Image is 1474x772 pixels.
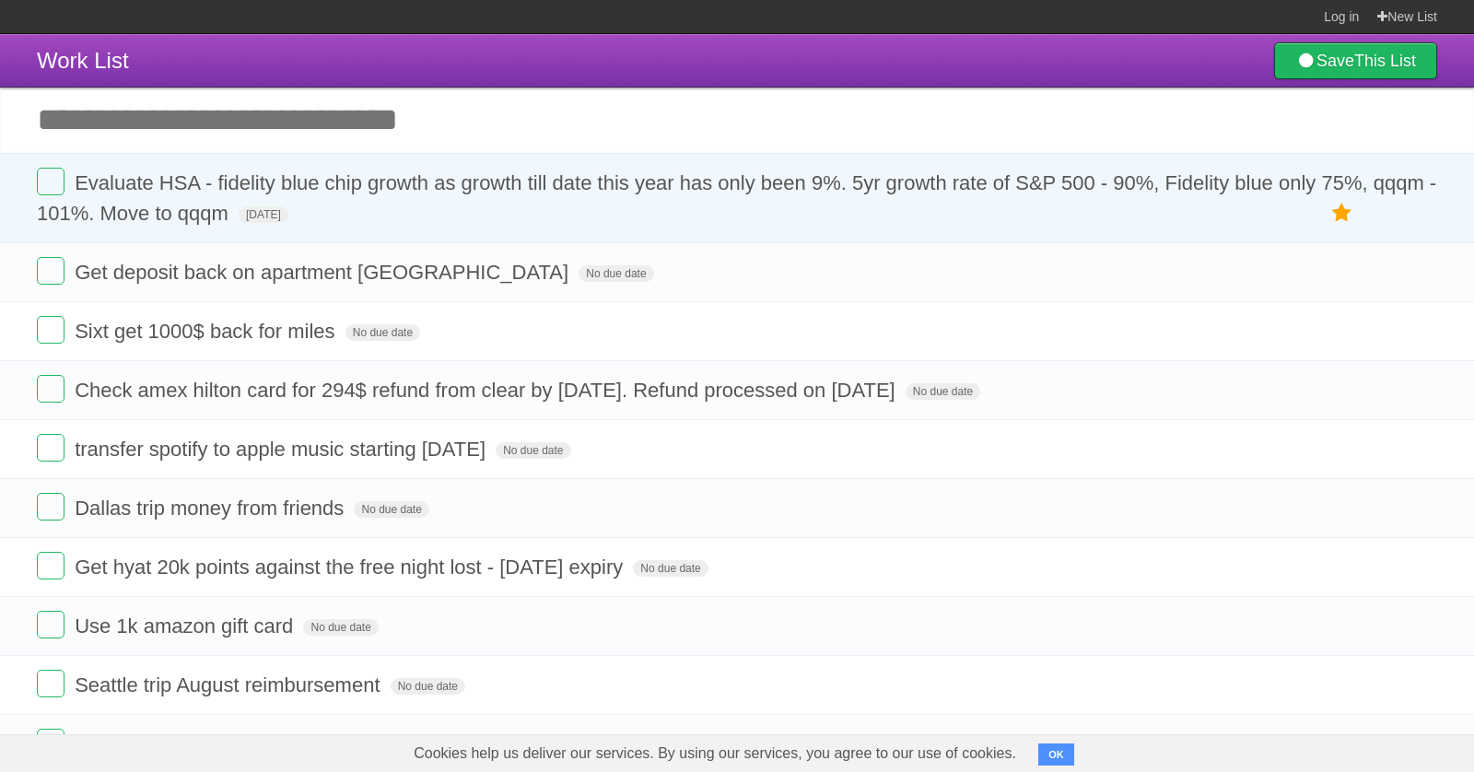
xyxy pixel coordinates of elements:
label: Done [37,729,64,756]
span: Work List [37,48,129,73]
span: No due date [303,619,378,636]
span: Cookies help us deliver our services. By using our services, you agree to our use of cookies. [395,735,1035,772]
span: Sixt get 1000$ back for miles [75,320,339,343]
label: Done [37,493,64,521]
label: Done [37,552,64,579]
span: rhone Blue shirt (Dallas wait to get back), including nortsdrom Rhone tshirt return - Call [PERSO... [75,732,1030,755]
span: Check amex hilton card for 294$ refund from clear by [DATE]. Refund processed on [DATE] [75,379,900,402]
span: [DATE] [239,206,288,223]
label: Done [37,168,64,195]
span: No due date [391,678,465,695]
label: Done [37,670,64,697]
span: No due date [906,383,980,400]
label: Done [37,316,64,344]
span: Get deposit back on apartment [GEOGRAPHIC_DATA] [75,261,573,284]
b: This List [1354,52,1416,70]
span: Use 1k amazon gift card [75,614,298,637]
span: No due date [496,442,570,459]
span: No due date [579,265,653,282]
span: No due date [633,560,708,577]
span: Dallas trip money from friends [75,497,348,520]
button: OK [1038,743,1074,766]
span: transfer spotify to apple music starting [DATE] [75,438,490,461]
span: No due date [354,501,428,518]
label: Done [37,257,64,285]
label: Star task [1325,198,1360,228]
label: Done [37,611,64,638]
span: Get hyat 20k points against the free night lost - [DATE] expiry [75,556,627,579]
span: Evaluate HSA - fidelity blue chip growth as growth till date this year has only been 9%. 5yr grow... [37,171,1436,225]
label: Done [37,434,64,462]
span: Seattle trip August reimbursement [75,673,384,696]
label: Done [37,375,64,403]
a: SaveThis List [1274,42,1437,79]
span: No due date [345,324,420,341]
